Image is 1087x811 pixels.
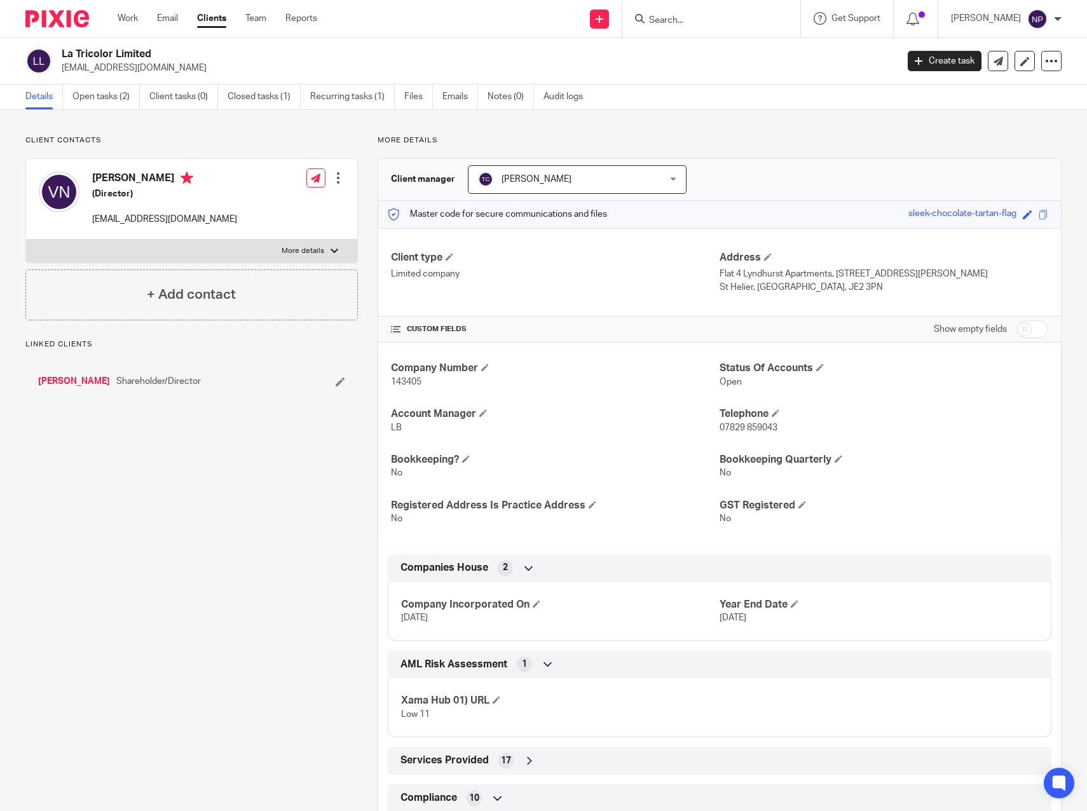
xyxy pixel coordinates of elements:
a: Closed tasks (1) [228,85,301,109]
span: LB [391,423,402,432]
span: AML Risk Assessment [400,658,507,671]
h4: Company Number [391,362,720,375]
p: [EMAIL_ADDRESS][DOMAIN_NAME] [62,62,889,74]
img: svg%3E [39,172,79,212]
span: Low 11 [401,710,430,719]
a: Create task [908,51,981,71]
a: Notes (0) [488,85,534,109]
span: 143405 [391,378,421,386]
span: No [720,468,731,477]
h4: [PERSON_NAME] [92,172,237,187]
a: Work [118,12,138,25]
h4: CUSTOM FIELDS [391,324,720,334]
input: Search [648,15,762,27]
span: No [720,514,731,523]
a: [PERSON_NAME] [38,375,110,388]
span: No [391,468,402,477]
label: Show empty fields [934,323,1007,336]
h4: Account Manager [391,407,720,421]
span: [PERSON_NAME] [502,175,571,184]
div: sleek-chocolate-tartan-flag [908,207,1016,222]
img: svg%3E [25,48,52,74]
a: Audit logs [543,85,592,109]
span: 2 [503,561,508,574]
p: Client contacts [25,135,358,146]
a: Details [25,85,63,109]
a: Open tasks (2) [72,85,140,109]
h3: Client manager [391,173,455,186]
p: Flat 4 Lyndhurst Apartments, [STREET_ADDRESS][PERSON_NAME] [720,268,1048,280]
h4: Bookkeeping Quarterly [720,453,1048,467]
span: 1 [522,658,527,671]
a: Reports [285,12,317,25]
h4: Company Incorporated On [401,598,720,611]
p: More details [282,246,324,256]
h2: La Tricolor Limited [62,48,723,61]
a: Recurring tasks (1) [310,85,395,109]
h4: Address [720,251,1048,264]
h4: + Add contact [147,285,236,304]
span: Compliance [400,791,457,805]
span: Shareholder/Director [116,375,201,388]
h4: Bookkeeping? [391,453,720,467]
span: Companies House [400,561,488,575]
span: Open [720,378,742,386]
p: Master code for secure communications and files [388,208,607,221]
a: Clients [197,12,226,25]
a: Files [404,85,433,109]
span: [DATE] [401,613,428,622]
span: 10 [469,792,479,805]
h4: Registered Address Is Practice Address [391,499,720,512]
a: Email [157,12,178,25]
h4: Client type [391,251,720,264]
i: Primary [181,172,193,184]
p: More details [378,135,1062,146]
h4: GST Registered [720,499,1048,512]
span: 17 [501,754,511,767]
h4: Year End Date [720,598,1038,611]
span: [DATE] [720,613,746,622]
p: St Helier, [GEOGRAPHIC_DATA], JE2 3PN [720,281,1048,294]
span: Get Support [831,14,880,23]
p: Linked clients [25,339,358,350]
h4: Telephone [720,407,1048,421]
a: Client tasks (0) [149,85,218,109]
h5: (Director) [92,187,237,200]
span: 07829 859043 [720,423,777,432]
span: Services Provided [400,754,489,767]
img: svg%3E [478,172,493,187]
h4: Status Of Accounts [720,362,1048,375]
p: Limited company [391,268,720,280]
img: svg%3E [1027,9,1048,29]
p: [EMAIL_ADDRESS][DOMAIN_NAME] [92,213,237,226]
img: Pixie [25,10,89,27]
h4: Xama Hub 01) URL [401,694,720,707]
p: [PERSON_NAME] [951,12,1021,25]
a: Team [245,12,266,25]
span: No [391,514,402,523]
a: Emails [442,85,478,109]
